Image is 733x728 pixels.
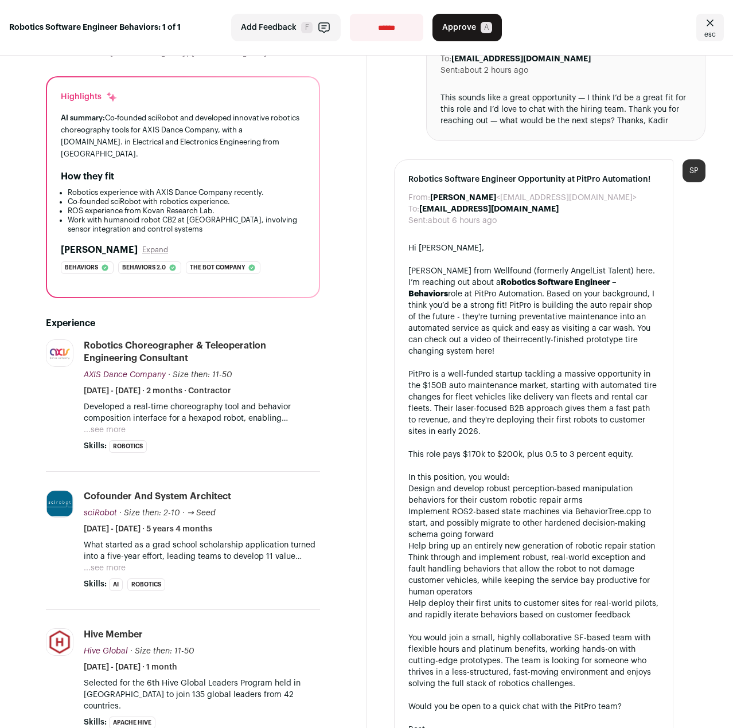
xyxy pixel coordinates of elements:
[127,578,165,591] li: Robotics
[408,279,617,298] strong: Robotics Software Engineer – Behaviors
[46,340,73,366] img: 183e4f1248d4539a5abf254ad5d99c4b93c7d2175b5394a7987ec8fbffbe5193.jpg
[46,316,320,330] h2: Experience
[109,440,147,453] li: Robotics
[61,91,118,103] div: Highlights
[84,562,126,574] button: ...see more
[68,197,305,206] li: Co-founded sciRobot with robotics experience.
[301,22,313,33] span: F
[130,647,194,655] span: · Size then: 11-50
[696,14,724,41] a: Close
[428,215,497,226] dd: about 6 hours ago
[481,22,492,33] span: A
[65,262,98,273] span: Behaviors
[408,174,659,185] span: Robotics Software Engineer Opportunity at PitPro Automation!
[440,92,691,127] div: This sounds like a great opportunity — I think I’d be a great fit for this role and I’d love to c...
[61,112,305,161] div: Co-founded sciRobot and developed innovative robotics choreography tools for AXIS Dance Company, ...
[408,369,659,437] div: PitPro is a well-funded startup tackling a massive opportunity in the $150B auto maintenance mark...
[440,53,451,65] dt: To:
[61,170,114,183] h2: How they fit
[408,192,430,203] dt: From:
[241,22,297,33] span: Add Feedback
[408,242,659,254] div: Hi [PERSON_NAME],
[119,509,180,517] span: · Size then: 2-10
[460,65,528,76] dd: about 2 hours ago
[408,598,659,621] li: Help deploy their first units to customer sites for real-world pilots, and rapidly iterate behavi...
[109,578,123,591] li: AI
[68,188,305,197] li: Robotics experience with AXIS Dance Company recently.
[84,628,143,641] div: Hive Member
[84,662,177,673] span: [DATE] - [DATE] · 1 month
[408,632,659,690] div: You would join a small, highly collaborative SF-based team with flexible hours and platinum benef...
[84,385,231,397] span: [DATE] - [DATE] · 2 months · Contractor
[84,717,107,728] span: Skills:
[408,541,659,552] li: Help bring up an entirely new generation of robotic repair station
[122,262,166,273] span: Behaviors 2.0
[442,22,476,33] span: Approve
[84,371,166,379] span: AXIS Dance Company
[231,14,341,41] button: Add Feedback F
[84,539,320,562] p: What started as a grad school scholarship application turned into a five-year effort, leading tea...
[84,440,107,452] span: Skills:
[408,449,659,460] div: This role pays $170k to $200k, plus 0.5 to 3 percent equity.
[408,203,419,215] dt: To:
[84,424,126,436] button: ...see more
[408,472,659,483] div: In this position, you would:
[683,159,705,182] div: SP
[84,339,320,365] div: Robotics Choreographer & Teleoperation Engineering Consultant
[408,701,659,713] div: Would you be open to a quick chat with the PitPro team?
[168,371,232,379] span: · Size then: 11-50
[408,336,638,355] a: recently-finished prototype tire changing system here
[432,14,502,41] button: Approve A
[84,523,212,535] span: [DATE] - [DATE] · 5 years 4 months
[46,491,73,517] img: a63c843964e98e3684fc226f20f945a2132d11b012b5e4abb116b0763d7e2ca0.png
[408,506,659,541] li: Implement ROS2-based state machines via BehaviorTree.cpp to start, and possibly migrate to other ...
[408,215,428,226] dt: Sent:
[84,678,320,712] p: Selected for the 6th Hive Global Leaders Program held in [GEOGRAPHIC_DATA] to join 135 global lea...
[430,194,496,202] b: [PERSON_NAME]
[9,22,181,33] strong: Robotics Software Engineer Behaviors: 1 of 1
[408,483,659,506] li: Design and develop robust perception-based manipulation behaviors for their custom robotic repair...
[142,245,168,255] button: Expand
[419,205,559,213] b: [EMAIL_ADDRESS][DOMAIN_NAME]
[84,490,231,503] div: Cofounder and System Architect
[187,509,216,517] span: → Seed
[61,243,138,257] h2: [PERSON_NAME]
[46,629,73,655] img: abcfb9f8d2f25a3aaff3e567b850b73993e718b5f3995d50b46df22ed99ec469.jpg
[451,55,591,63] b: [EMAIL_ADDRESS][DOMAIN_NAME]
[84,578,107,590] span: Skills:
[61,114,105,122] span: AI summary:
[440,65,460,76] dt: Sent:
[84,401,320,424] p: Developed a real-time choreography tool and behavior composition interface for a hexapod robot, e...
[190,262,245,273] span: The bot company
[68,206,305,216] li: ROS experience from Kovan Research Lab.
[408,552,659,598] li: Think through and implement robust, real-world exception and fault handling behaviors that allow ...
[84,509,117,517] span: sciRobot
[68,216,305,234] li: Work with humanoid robot CB2 at [GEOGRAPHIC_DATA], involving sensor integration and control systems
[84,647,128,655] span: Hive Global
[408,265,659,357] div: [PERSON_NAME] from Wellfound (formerly AngelList Talent) here. I’m reaching out about a role at P...
[430,192,637,203] dd: <[EMAIL_ADDRESS][DOMAIN_NAME]>
[182,507,185,519] span: ·
[704,30,716,39] span: esc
